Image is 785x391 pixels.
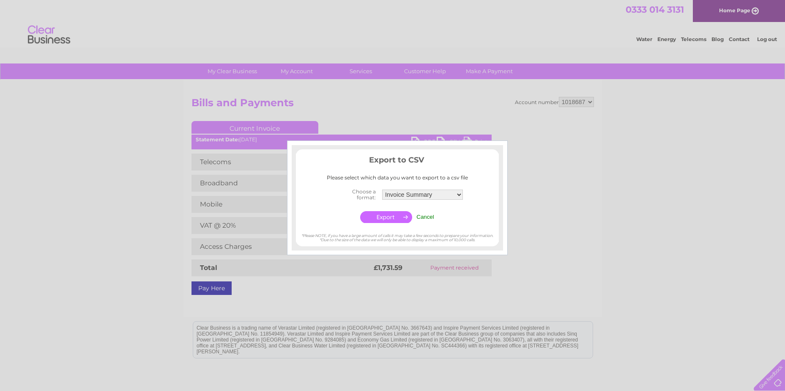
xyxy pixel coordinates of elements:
a: Log out [757,36,777,42]
a: Blog [711,36,724,42]
th: Choose a format: [329,186,380,203]
a: Water [636,36,652,42]
a: Energy [657,36,676,42]
h3: Export to CSV [296,154,499,169]
div: Clear Business is a trading name of Verastar Limited (registered in [GEOGRAPHIC_DATA] No. 3667643... [193,5,593,41]
input: Cancel [416,214,434,220]
a: Contact [729,36,749,42]
a: Telecoms [681,36,706,42]
div: Please select which data you want to export to a csv file [296,175,499,181]
div: *Please NOTE, if you have a large amount of calls it may take a few seconds to prepare your infor... [296,225,499,242]
a: 0333 014 3131 [626,4,684,15]
img: logo.png [27,22,71,48]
